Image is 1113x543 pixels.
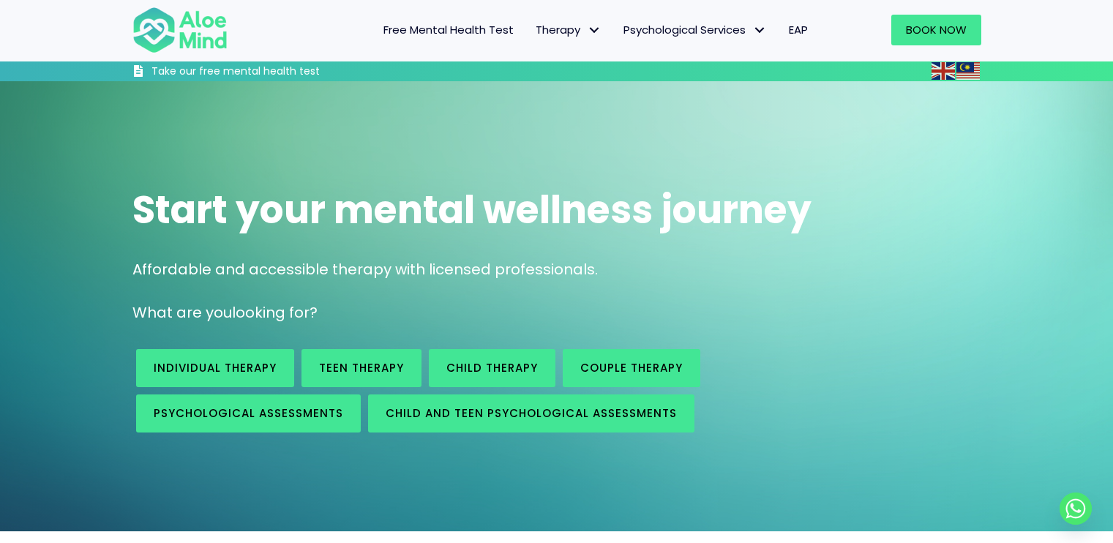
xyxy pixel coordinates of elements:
[536,22,602,37] span: Therapy
[789,22,808,37] span: EAP
[154,360,277,375] span: Individual therapy
[932,62,956,79] a: English
[383,22,514,37] span: Free Mental Health Test
[154,405,343,421] span: Psychological assessments
[132,64,398,81] a: Take our free mental health test
[891,15,981,45] a: Book Now
[372,15,525,45] a: Free Mental Health Test
[429,349,555,387] a: Child Therapy
[136,349,294,387] a: Individual therapy
[301,349,421,387] a: Teen Therapy
[368,394,694,432] a: Child and Teen Psychological assessments
[623,22,767,37] span: Psychological Services
[446,360,538,375] span: Child Therapy
[584,20,605,41] span: Therapy: submenu
[525,15,612,45] a: TherapyTherapy: submenu
[132,6,228,54] img: Aloe mind Logo
[386,405,677,421] span: Child and Teen Psychological assessments
[247,15,819,45] nav: Menu
[956,62,980,80] img: ms
[1060,493,1092,525] a: Whatsapp
[319,360,404,375] span: Teen Therapy
[956,62,981,79] a: Malay
[906,22,967,37] span: Book Now
[132,302,232,323] span: What are you
[232,302,318,323] span: looking for?
[132,259,981,280] p: Affordable and accessible therapy with licensed professionals.
[932,62,955,80] img: en
[563,349,700,387] a: Couple therapy
[749,20,771,41] span: Psychological Services: submenu
[778,15,819,45] a: EAP
[151,64,398,79] h3: Take our free mental health test
[612,15,778,45] a: Psychological ServicesPsychological Services: submenu
[580,360,683,375] span: Couple therapy
[136,394,361,432] a: Psychological assessments
[132,183,812,236] span: Start your mental wellness journey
